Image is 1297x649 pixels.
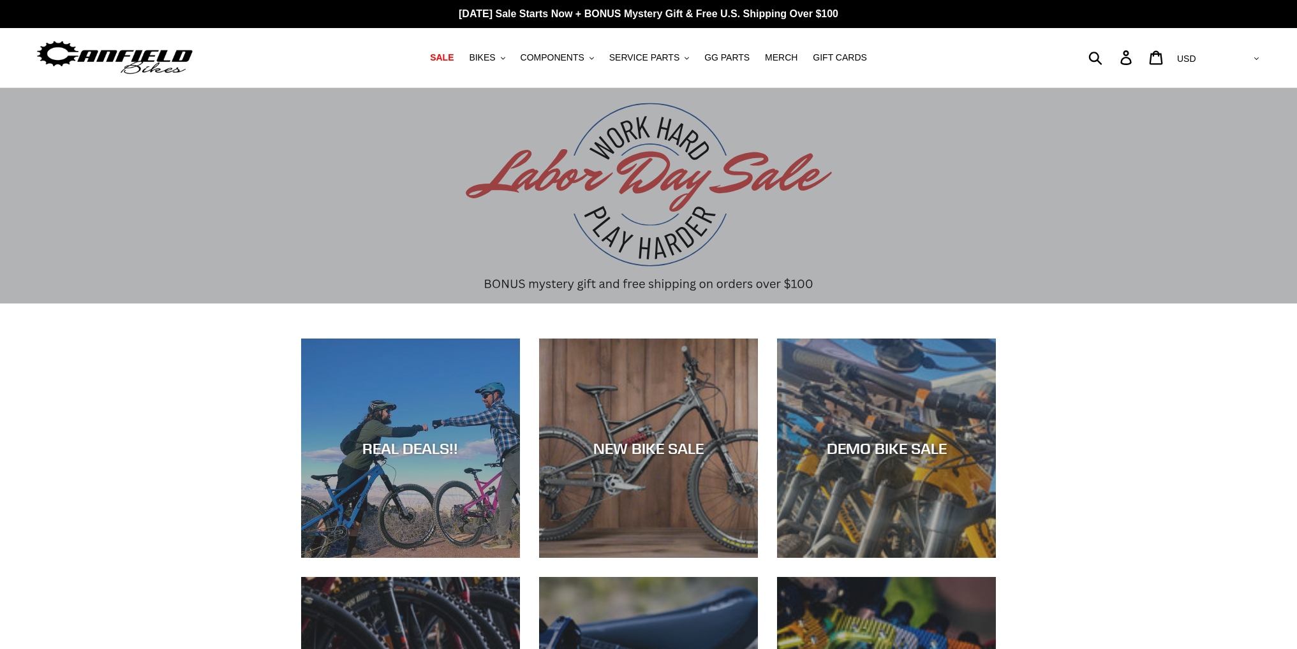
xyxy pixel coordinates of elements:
[813,52,867,63] span: GIFT CARDS
[609,52,679,63] span: SERVICE PARTS
[1095,43,1128,71] input: Search
[539,439,758,458] div: NEW BIKE SALE
[301,339,520,557] a: REAL DEALS!!
[806,49,873,66] a: GIFT CARDS
[424,49,460,66] a: SALE
[35,38,195,78] img: Canfield Bikes
[704,52,750,63] span: GG PARTS
[514,49,600,66] button: COMPONENTS
[521,52,584,63] span: COMPONENTS
[539,339,758,557] a: NEW BIKE SALE
[698,49,756,66] a: GG PARTS
[469,52,495,63] span: BIKES
[603,49,695,66] button: SERVICE PARTS
[777,339,996,557] a: DEMO BIKE SALE
[301,439,520,458] div: REAL DEALS!!
[777,439,996,458] div: DEMO BIKE SALE
[765,52,797,63] span: MERCH
[759,49,804,66] a: MERCH
[430,52,454,63] span: SALE
[463,49,511,66] button: BIKES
